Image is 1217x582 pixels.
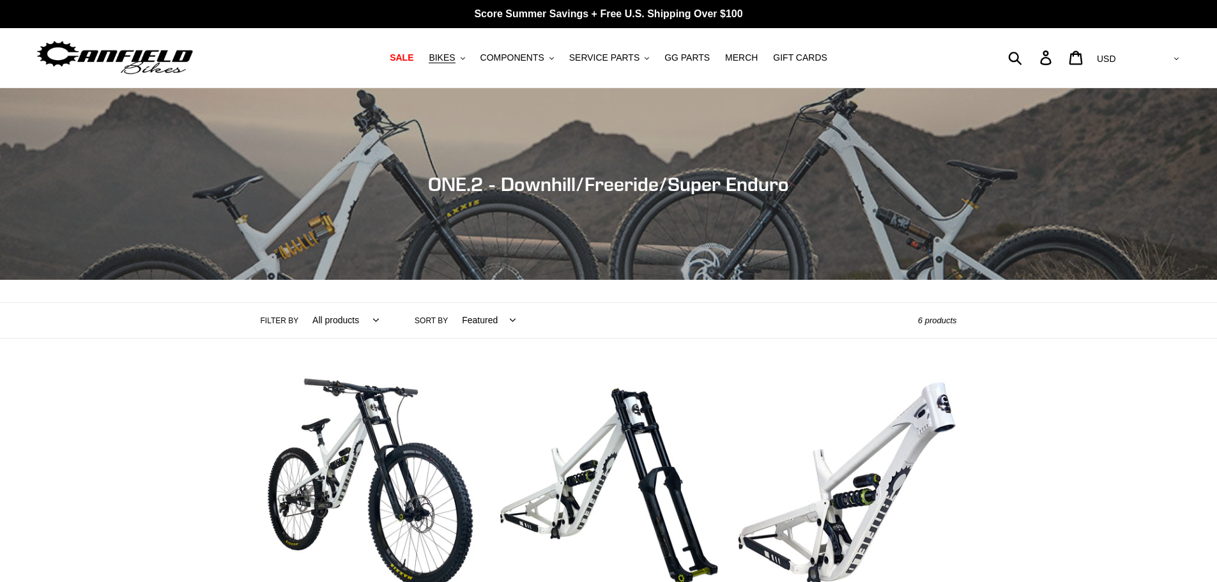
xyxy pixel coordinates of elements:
[390,52,413,63] span: SALE
[664,52,710,63] span: GG PARTS
[422,49,471,66] button: BIKES
[474,49,560,66] button: COMPONENTS
[383,49,420,66] a: SALE
[658,49,716,66] a: GG PARTS
[773,52,827,63] span: GIFT CARDS
[767,49,834,66] a: GIFT CARDS
[918,316,957,325] span: 6 products
[261,315,299,326] label: Filter by
[563,49,655,66] button: SERVICE PARTS
[569,52,639,63] span: SERVICE PARTS
[415,315,448,326] label: Sort by
[1015,43,1048,72] input: Search
[725,52,758,63] span: MERCH
[35,38,195,78] img: Canfield Bikes
[429,52,455,63] span: BIKES
[719,49,764,66] a: MERCH
[428,172,789,195] span: ONE.2 - Downhill/Freeride/Super Enduro
[480,52,544,63] span: COMPONENTS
